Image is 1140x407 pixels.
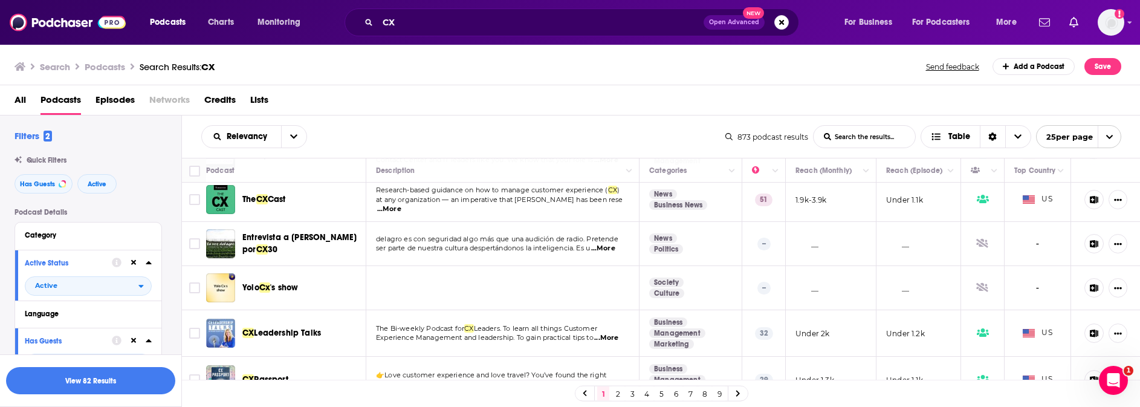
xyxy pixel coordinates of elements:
[242,194,286,206] a: TheCXCast
[257,14,300,31] span: Monitoring
[227,132,271,141] span: Relevancy
[206,365,235,394] img: CX Passport
[922,62,983,72] button: Send feedback
[626,386,638,401] a: 3
[25,276,152,296] button: open menu
[141,13,201,32] button: open menu
[1036,281,1040,295] span: -
[140,61,215,73] a: Search Results:CX
[713,386,725,401] a: 9
[242,232,357,255] span: Entrevista a [PERSON_NAME] por
[1023,194,1052,206] span: US
[1115,9,1124,19] svg: Add a profile image
[988,13,1032,32] button: open menu
[206,319,235,348] img: CX Leadership Talks
[25,255,112,270] button: Active Status
[836,13,907,32] button: open menu
[725,164,739,178] button: Column Actions
[189,194,200,205] span: Toggle select row
[591,244,615,253] span: ...More
[1109,278,1127,298] button: Show More Button
[649,200,707,210] a: Business News
[921,125,1031,148] button: Choose View
[35,282,57,289] span: Active
[649,233,677,243] a: News
[254,328,321,338] span: Leadership Talks
[25,231,144,239] div: Category
[206,229,235,258] img: Entrevista a Cesár Vega por CX30
[649,317,687,327] a: Business
[1054,164,1068,178] button: Column Actions
[242,374,254,385] span: CX
[649,288,684,298] a: Culture
[768,164,783,178] button: Column Actions
[242,282,259,293] span: Yolo
[242,374,288,386] a: CXPassport
[1098,9,1124,36] img: User Profile
[25,333,112,348] button: Has Guests
[1023,327,1052,339] span: US
[206,273,235,302] img: Yolo Cx's show
[206,185,235,214] a: The CX Cast
[206,163,235,178] div: Podcast
[254,374,288,385] span: Passport
[200,13,241,32] a: Charts
[376,195,623,204] span: at any organization — an imperative that [PERSON_NAME] has been rese
[684,386,696,401] a: 7
[622,164,636,178] button: Column Actions
[996,14,1017,31] span: More
[699,386,711,401] a: 8
[15,208,162,217] p: Podcast Details
[378,13,704,32] input: Search podcasts, credits, & more...
[376,333,594,342] span: Experience Management and leadership. To gain practical tips to
[40,90,81,115] a: Podcasts
[189,238,200,249] span: Toggle select row
[1036,125,1121,148] button: open menu
[649,244,683,254] a: Politics
[268,244,277,255] span: 30
[641,386,653,401] a: 4
[256,244,268,255] span: CX
[993,58,1075,75] a: Add a Podcast
[270,282,298,293] span: 's show
[85,61,125,73] h3: Podcasts
[886,328,925,339] p: Under 1.2k
[755,374,773,386] p: 29
[1124,366,1133,376] span: 1
[189,374,200,385] span: Toggle select row
[268,194,286,204] span: Cast
[250,90,268,115] span: Lists
[201,61,215,73] span: CX
[755,194,772,206] p: 51
[743,7,765,19] span: New
[376,186,608,194] span: Research-based guidance on how to manage customer experience (
[755,327,773,339] p: 32
[189,328,200,339] span: Toggle select row
[612,386,624,401] a: 2
[649,364,687,374] a: Business
[15,90,26,115] span: All
[242,194,256,204] span: The
[1064,12,1083,33] a: Show notifications dropdown
[886,163,942,178] div: Reach (Episode)
[757,282,771,294] p: --
[980,126,1005,148] div: Sort Direction
[256,194,268,204] span: CX
[150,14,186,31] span: Podcasts
[594,333,618,343] span: ...More
[725,132,808,142] div: 873 podcast results
[1098,9,1124,36] span: Logged in as mindyn
[886,283,909,293] p: __
[1099,366,1128,395] iframe: Intercom live chat
[25,259,104,267] div: Active Status
[795,375,834,385] p: Under 1.3k
[281,126,306,148] button: open menu
[40,61,70,73] h3: Search
[96,90,135,115] a: Episodes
